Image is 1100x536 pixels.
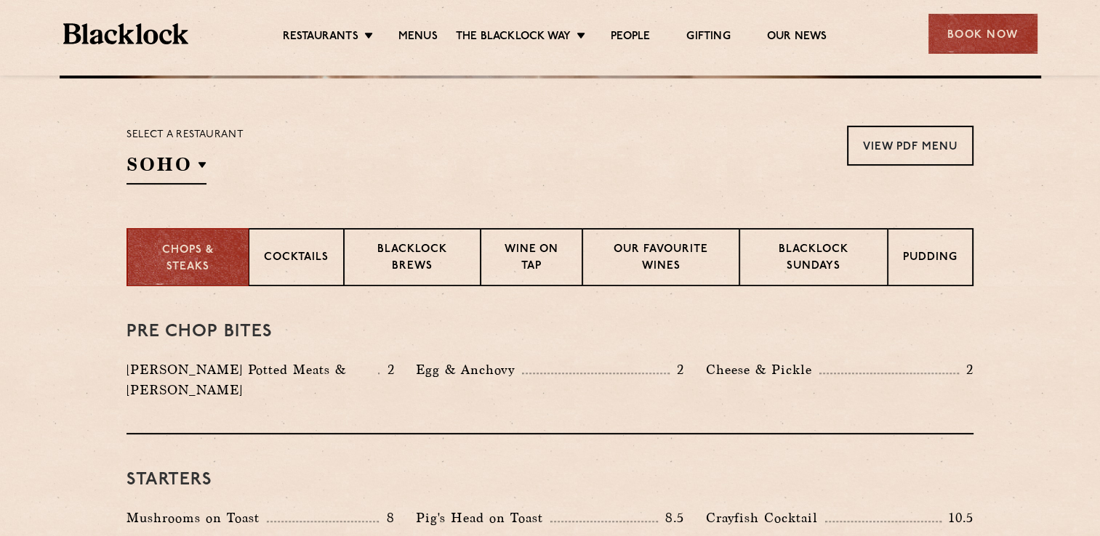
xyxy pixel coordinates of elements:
a: Gifting [686,30,730,46]
p: Pudding [903,250,958,268]
p: Our favourite wines [598,242,723,276]
p: Cocktails [264,250,329,268]
p: 2 [959,360,973,379]
p: Crayfish Cocktail [706,508,825,528]
p: 2 [670,360,684,379]
p: Blacklock Brews [359,242,465,276]
p: [PERSON_NAME] Potted Meats & [PERSON_NAME] [127,360,378,400]
p: 8.5 [658,508,684,527]
h3: Pre Chop Bites [127,322,973,341]
p: Select a restaurant [127,126,244,145]
a: Menus [398,30,438,46]
p: Blacklock Sundays [755,242,872,276]
h3: Starters [127,471,973,490]
h2: SOHO [127,152,206,184]
a: Our News [767,30,827,46]
div: Book Now [928,14,1037,54]
p: 2 [380,360,394,379]
p: Pig's Head on Toast [416,508,550,528]
a: The Blacklock Way [456,30,571,46]
p: Cheese & Pickle [706,360,819,380]
img: BL_Textured_Logo-footer-cropped.svg [63,23,189,44]
p: 8 [379,508,394,527]
p: Chops & Steaks [142,243,233,275]
p: Wine on Tap [496,242,567,276]
p: Egg & Anchovy [416,360,522,380]
p: 10.5 [942,508,973,527]
a: View PDF Menu [847,126,973,166]
a: People [611,30,650,46]
a: Restaurants [283,30,358,46]
p: Mushrooms on Toast [127,508,267,528]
